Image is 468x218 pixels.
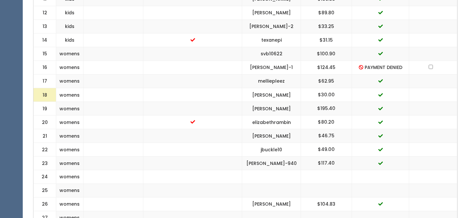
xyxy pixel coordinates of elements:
td: 24 [33,170,56,184]
td: womens [56,129,84,143]
td: $46.75 [301,129,352,143]
td: $62.95 [301,75,352,88]
td: kids [56,20,84,34]
td: womens [56,143,84,157]
td: 16 [33,61,56,75]
td: [PERSON_NAME] [242,88,301,102]
td: womens [56,197,84,211]
td: womens [56,116,84,129]
td: [PERSON_NAME]-940 [242,157,301,170]
td: 15 [33,47,56,61]
td: 18 [33,88,56,102]
td: womens [56,184,84,197]
td: $195.40 [301,102,352,116]
td: [PERSON_NAME] [242,102,301,116]
td: elizabethrambin [242,116,301,129]
td: 14 [33,34,56,47]
td: womens [56,47,84,61]
td: $117.40 [301,157,352,170]
td: $31.15 [301,34,352,47]
td: womens [56,157,84,170]
td: [PERSON_NAME] [242,129,301,143]
td: svb10622 [242,47,301,61]
td: womens [56,170,84,184]
td: texanepi [242,34,301,47]
td: 12 [33,6,56,20]
td: womens [56,102,84,116]
td: [PERSON_NAME]-2 [242,20,301,34]
td: $80.20 [301,116,352,129]
td: 22 [33,143,56,157]
td: $104.83 [301,197,352,211]
td: 21 [33,129,56,143]
td: $30.00 [301,88,352,102]
td: $89.80 [301,6,352,20]
td: [PERSON_NAME]-1 [242,61,301,75]
td: [PERSON_NAME] [242,6,301,20]
td: womens [56,75,84,88]
td: 23 [33,157,56,170]
td: melliepleez [242,75,301,88]
td: $49.00 [301,143,352,157]
td: [PERSON_NAME] [242,197,301,211]
td: 13 [33,20,56,34]
td: womens [56,61,84,75]
td: $124.45 [301,61,352,75]
td: womens [56,88,84,102]
td: jbuckle10 [242,143,301,157]
td: 19 [33,102,56,116]
td: kids [56,34,84,47]
td: 20 [33,116,56,129]
span: PAYMENT DENIED [365,64,402,71]
td: $33.25 [301,20,352,34]
td: 26 [33,197,56,211]
td: 25 [33,184,56,197]
td: $100.90 [301,47,352,61]
td: kids [56,6,84,20]
td: 17 [33,75,56,88]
